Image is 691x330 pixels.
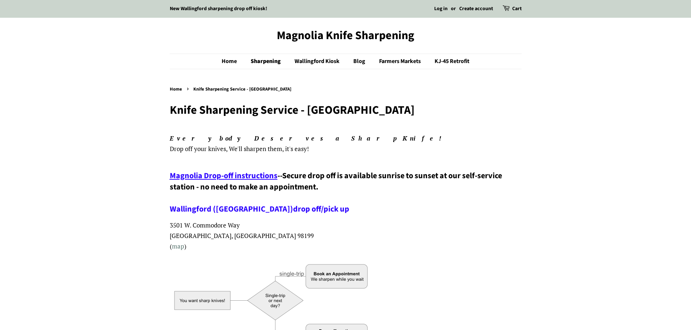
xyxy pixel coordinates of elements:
h1: Knife Sharpening Service - [GEOGRAPHIC_DATA] [170,103,522,117]
a: Wallingford Kiosk [289,54,347,69]
a: KJ-45 Retrofit [429,54,469,69]
a: Home [170,86,184,92]
span: 3501 W. Commodore Way [GEOGRAPHIC_DATA], [GEOGRAPHIC_DATA] 98199 ( ) [170,221,314,250]
a: Log in [434,5,448,12]
span: Knife Sharpening Service - [GEOGRAPHIC_DATA] [193,86,293,92]
a: New Wallingford sharpening drop off kiosk! [170,5,267,12]
a: Magnolia Knife Sharpening [170,29,522,42]
li: or [451,5,456,13]
a: Cart [512,5,522,13]
p: , We'll sharpen them, it's easy! [170,133,522,154]
span: Drop off your knives [170,145,226,153]
a: map [172,242,184,250]
a: Create account [459,5,493,12]
a: Farmers Markets [374,54,428,69]
a: Home [222,54,244,69]
span: › [187,84,190,93]
a: Magnolia Drop-off instructions [170,170,277,181]
a: Wallingford ([GEOGRAPHIC_DATA]) [170,203,293,215]
span: Secure drop off is available sunrise to sunset at our self-service station - no need to make an a... [170,170,502,215]
a: drop off/pick up [293,203,349,215]
a: Blog [348,54,373,69]
span: -- [277,170,282,181]
nav: breadcrumbs [170,85,522,93]
a: Sharpening [245,54,288,69]
em: Everybody Deserves a Sharp Knife! [170,134,448,142]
